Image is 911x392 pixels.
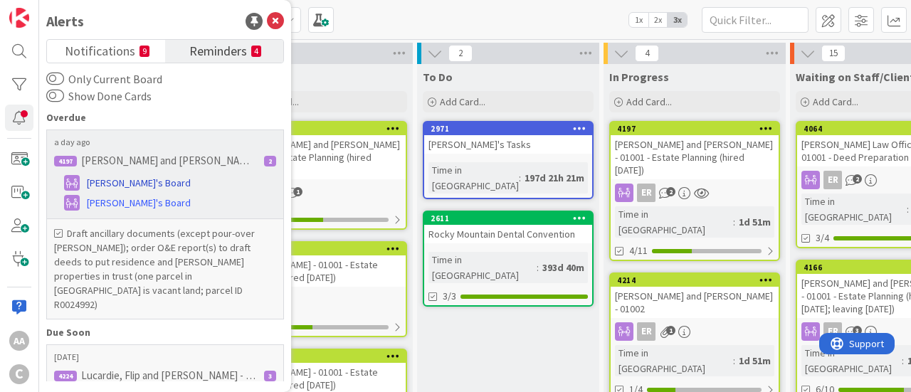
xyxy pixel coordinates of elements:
label: Show Done Cards [46,88,152,105]
img: Visit kanbanzone.com [9,8,29,28]
span: : [733,353,735,369]
span: : [902,353,904,369]
small: 4 [251,46,261,57]
div: Time in [GEOGRAPHIC_DATA] [801,345,902,376]
span: Notifications [65,40,135,60]
div: 197d 21h 21m [521,170,588,186]
div: 4197 [54,156,77,166]
div: [PERSON_NAME] and [PERSON_NAME] - 01001 - Estate Planning (hired [DATE]) [611,135,779,179]
span: Add Card... [813,95,858,108]
div: 2971 [431,124,592,134]
div: 4197[PERSON_NAME] and [PERSON_NAME] - 01001 - Estate Planning (hired [DATE]) [611,122,779,179]
span: [PERSON_NAME]'s Board [87,176,191,191]
div: C [9,364,29,384]
small: 9 [139,46,149,57]
span: 1 [293,187,302,196]
button: Show Done Cards [46,89,64,103]
p: [PERSON_NAME] and [PERSON_NAME] - 01001 - Estate Planning (hired [DATE]) [81,154,256,167]
div: 2 [264,156,276,166]
div: Rocky Mountain Dental Convention [424,225,592,243]
div: 4214[PERSON_NAME] and [PERSON_NAME] - 01002 [611,274,779,318]
div: 4237 [238,243,406,255]
div: 4197 [617,124,779,134]
div: ER [611,322,779,341]
span: 3x [668,13,687,27]
div: 2611 [424,212,592,225]
h4: Due Soon [46,327,284,339]
span: 4/11 [629,243,648,258]
div: 3044[PERSON_NAME] and [PERSON_NAME] - 01001 - Estate Planning (hired [DATE]) [238,122,406,179]
span: : [907,201,909,217]
span: 2 [853,174,862,184]
span: Support [30,2,65,19]
div: 2611Rocky Mountain Dental Convention [424,212,592,243]
div: [PERSON_NAME] and [PERSON_NAME] - 01001 - Estate Planning (hired [DATE]) [238,135,406,179]
div: 2611 [431,213,592,223]
div: ER [611,184,779,202]
a: [PERSON_NAME]'s Board [54,194,276,211]
span: Reminders [189,40,247,60]
div: 2971[PERSON_NAME]'s Tasks [424,122,592,154]
span: 2 [666,187,675,196]
p: [DATE] [54,352,276,362]
div: Time in [GEOGRAPHIC_DATA] [801,194,907,225]
label: Only Current Board [46,70,162,88]
span: [PERSON_NAME]'s Board [87,196,191,211]
div: 4237 [244,244,406,254]
span: Add Card... [626,95,672,108]
span: In Progress [609,70,669,84]
span: 15 [821,45,846,62]
a: [PERSON_NAME]'s Board [54,174,276,191]
h6: Draft ancillary documents (except pour-over [PERSON_NAME]); order O&E report(s) to draft deeds to... [54,226,276,312]
div: ER [637,322,655,341]
div: 4197 [611,122,779,135]
div: Time in [GEOGRAPHIC_DATA] [615,345,733,376]
div: ER [238,184,406,202]
span: 3/3 [443,289,456,304]
div: 4199 [244,351,406,361]
div: 4214 [611,274,779,287]
div: ER [823,171,842,189]
div: Time in [GEOGRAPHIC_DATA] [428,252,537,283]
div: 2971 [424,122,592,135]
span: 3 [853,326,862,335]
span: : [733,214,735,230]
div: AA [9,331,29,351]
span: : [537,260,539,275]
span: 4 [635,45,659,62]
div: ER [823,322,842,341]
div: 4214 [617,275,779,285]
span: 1x [629,13,648,27]
div: Time in [GEOGRAPHIC_DATA] [428,162,519,194]
h4: Overdue [46,112,284,124]
div: 3044 [244,124,406,134]
p: a day ago [54,137,276,147]
div: 4224 [54,371,77,381]
span: : [519,170,521,186]
div: 4237[PERSON_NAME] - 01001 - Estate Planning (hired [DATE]) [238,243,406,287]
div: 3 [264,371,276,381]
button: Only Current Board [46,72,64,86]
span: To Do [423,70,453,84]
span: 1 [666,326,675,335]
span: 2 [448,45,473,62]
span: 2x [648,13,668,27]
span: Add Card... [440,95,485,108]
div: 1d 51m [735,353,774,369]
div: Time in [GEOGRAPHIC_DATA] [615,206,733,238]
div: [PERSON_NAME]'s Tasks [424,135,592,154]
span: 3/4 [816,231,829,245]
div: 3044 [238,122,406,135]
div: Alerts [46,11,84,32]
div: [PERSON_NAME] and [PERSON_NAME] - 01002 [611,287,779,318]
div: [PERSON_NAME] - 01001 - Estate Planning (hired [DATE]) [238,255,406,287]
div: 4199 [238,350,406,363]
div: ER [637,184,655,202]
div: 1d 51m [735,214,774,230]
div: 393d 40m [539,260,588,275]
p: Lucardie, Flip and [PERSON_NAME] - 01001 - Estate Planning (hired [DATE]) [81,369,256,382]
input: Quick Filter... [702,7,809,33]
